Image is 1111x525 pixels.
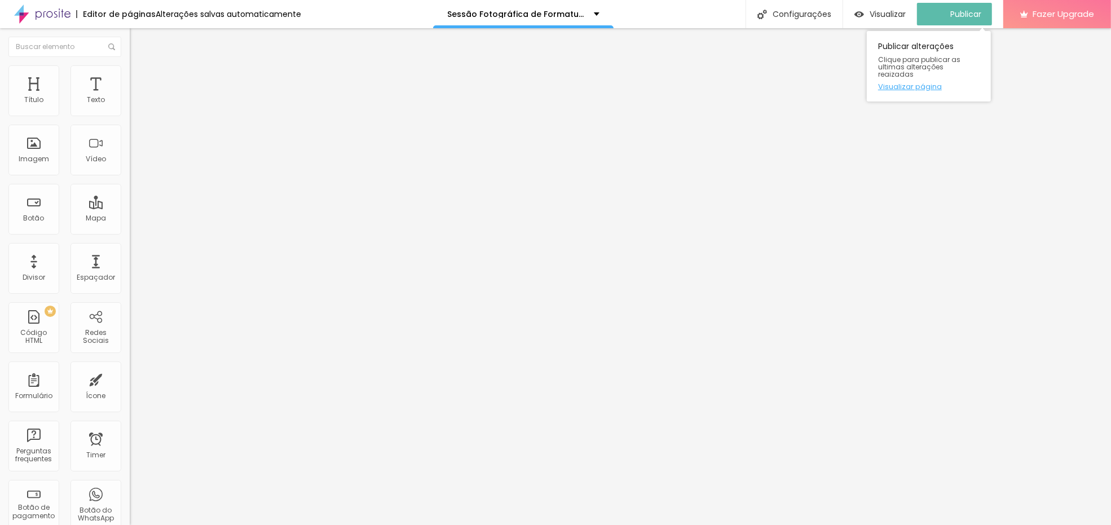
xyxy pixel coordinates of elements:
[917,3,992,25] button: Publicar
[11,447,56,464] div: Perguntas frequentes
[24,214,45,222] div: Botão
[24,96,43,104] div: Título
[73,506,118,523] div: Botão do WhatsApp
[843,3,917,25] button: Visualizar
[867,31,991,102] div: Publicar alterações
[878,56,980,78] span: Clique para publicar as ultimas alterações reaizadas
[73,329,118,345] div: Redes Sociais
[156,10,301,18] div: Alterações salvas automaticamente
[108,43,115,50] img: Icone
[11,504,56,520] div: Botão de pagamento
[757,10,767,19] img: Icone
[87,96,105,104] div: Texto
[870,10,906,19] span: Visualizar
[19,155,49,163] div: Imagem
[447,10,585,18] p: Sessão Fotográfica de Formatura
[130,28,1111,525] iframe: Editor
[77,273,115,281] div: Espaçador
[1033,9,1094,19] span: Fazer Upgrade
[86,155,106,163] div: Vídeo
[11,329,56,345] div: Código HTML
[854,10,864,19] img: view-1.svg
[8,37,121,57] input: Buscar elemento
[950,10,981,19] span: Publicar
[86,451,105,459] div: Timer
[878,83,980,90] a: Visualizar página
[23,273,45,281] div: Divisor
[86,214,106,222] div: Mapa
[86,392,106,400] div: Ícone
[76,10,156,18] div: Editor de páginas
[15,392,52,400] div: Formulário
